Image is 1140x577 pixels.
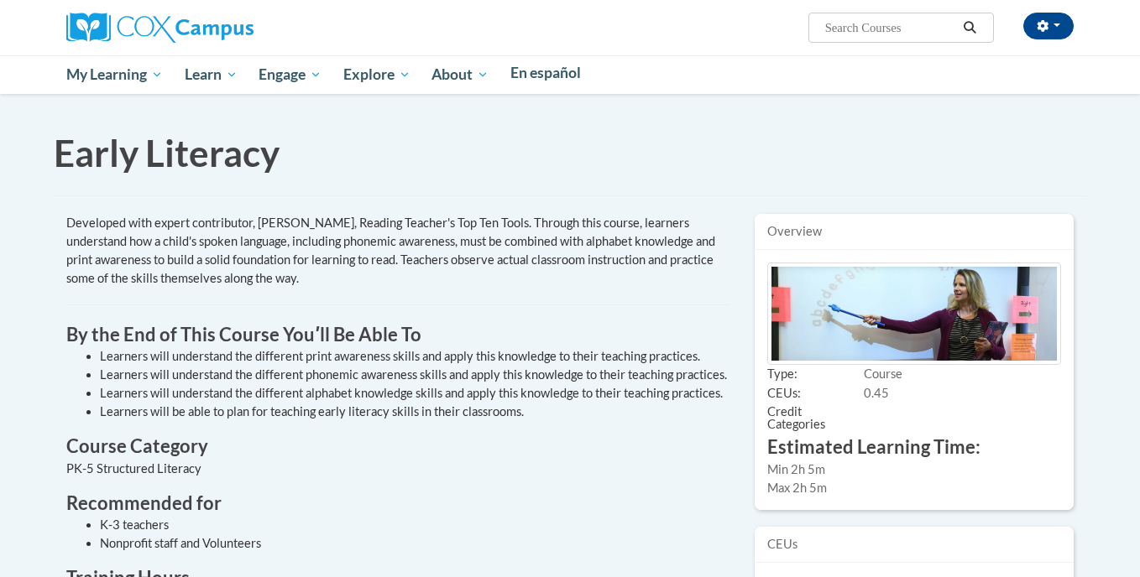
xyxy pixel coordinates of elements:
[767,263,1061,365] img: Image of Course
[499,55,592,91] a: En español
[755,527,1074,563] div: CEUs
[864,386,889,400] span: 0.45
[66,13,254,43] img: Cox Campus
[958,18,983,38] button: Search
[767,479,1061,497] div: Max 2h 5m
[767,460,1061,479] div: Min 2h 5m
[174,55,248,94] a: Learn
[100,403,729,421] li: Learners will be able to plan for teaching early literacy skills in their classrooms.
[248,55,332,94] a: Engage
[66,65,163,85] span: My Learning
[963,22,978,34] i: 
[1023,13,1074,39] button: Account Settings
[767,366,864,384] span: Type:
[343,65,411,85] span: Explore
[66,19,254,34] a: Cox Campus
[767,434,1061,460] h3: Estimated Learning Time:
[755,214,1074,250] div: Overview
[185,65,238,85] span: Learn
[421,55,500,94] a: About
[66,491,729,517] h3: Recommended for
[767,385,864,403] span: CEUs:
[100,516,729,534] li: K-3 teachers
[332,55,421,94] a: Explore
[66,434,729,460] h3: Course Category
[66,461,201,476] value: PK-5 Structured Literacy
[41,55,1099,94] div: Main menu
[54,131,280,174] span: Early Literacy
[100,384,729,403] li: Learners will understand the different alphabet knowledge skills and apply this knowledge to thei...
[55,55,174,94] a: My Learning
[100,534,729,553] li: Nonprofit staff and Volunteers
[767,403,864,434] span: Credit Categories
[510,64,581,81] span: En español
[100,366,729,384] li: Learners will understand the different phonemic awareness skills and apply this knowledge to thei...
[66,214,729,288] div: Developed with expert contributor, [PERSON_NAME], Reading Teacher's Top Ten Tools. Through this c...
[431,65,489,85] span: About
[824,18,958,38] input: Search Courses
[259,65,322,85] span: Engage
[66,322,729,348] h3: By the End of This Course Youʹll Be Able To
[864,366,902,381] span: Course
[100,347,729,366] li: Learners will understand the different print awareness skills and apply this knowledge to their t...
